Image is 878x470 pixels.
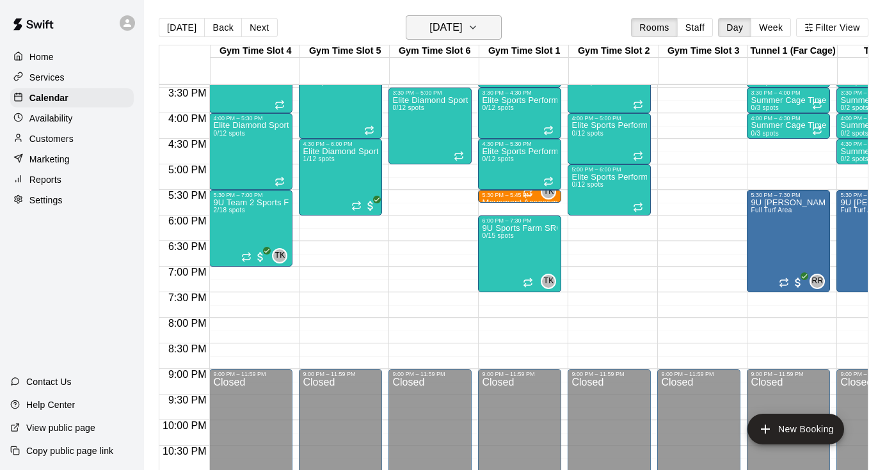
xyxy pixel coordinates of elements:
div: 3:30 PM – 5:00 PM: Elite Diamond Sports Performance Training [388,88,472,164]
span: 0/12 spots filled [571,130,603,137]
a: Calendar [10,88,134,107]
span: 1/12 spots filled [303,155,334,162]
span: 0/3 spots filled [751,130,779,137]
span: Recurring event [812,125,822,136]
span: Recurring event [633,202,643,212]
div: Gym Time Slot 4 [211,45,300,58]
div: 4:00 PM – 5:00 PM [571,115,647,121]
span: 5:30 PM [165,190,210,201]
span: 0/12 spots filled [482,104,513,111]
span: Recurring event [523,278,533,288]
span: 0/2 spots filled [840,130,868,137]
p: Contact Us [26,375,72,388]
div: Gym Time Slot 5 [300,45,390,58]
a: Marketing [10,150,134,169]
div: 9:00 PM – 11:59 PM [213,371,289,377]
span: 6:00 PM [165,215,210,226]
span: Recurring event [275,176,285,187]
div: Ryan Reid [810,274,825,289]
div: 9:00 PM – 11:59 PM [571,371,647,377]
span: 8:30 PM [165,343,210,354]
span: 0/12 spots filled [213,130,244,137]
div: Travis Koon [541,184,556,200]
div: Gym Time Slot 6 [390,45,479,58]
div: Gym Time Slot 1 [479,45,569,58]
a: Customers [10,129,134,148]
span: 0/2 spots filled [840,104,868,111]
div: Travis Koon [541,274,556,289]
div: 5:00 PM – 6:00 PM [571,166,647,173]
div: 3:30 PM – 4:00 PM: Summer Cage Time [747,88,830,113]
span: Recurring event [543,125,554,136]
div: 4:00 PM – 5:00 PM: Elite Sports Performance Training [568,113,651,164]
div: 9:00 PM – 11:59 PM [303,371,378,377]
span: Recurring event [454,151,464,161]
a: Home [10,47,134,67]
span: 2/18 spots filled [213,207,244,214]
button: Rooms [631,18,677,37]
p: Help Center [26,398,75,411]
div: 3:00 PM – 4:00 PM: Elite Sports Performance Training [568,62,651,113]
span: Ryan Reid [815,274,825,289]
div: 9:00 PM – 11:59 PM [482,371,557,377]
span: TK [543,275,554,288]
div: 3:00 PM – 4:30 PM: Elite Diamond Sports Performance Training [299,62,382,139]
div: Gym Time Slot 2 [569,45,658,58]
button: add [747,414,844,444]
button: [DATE] [159,18,205,37]
div: 5:00 PM – 6:00 PM: Elite Sports Performance Training [568,164,651,215]
span: Recurring event [241,252,251,262]
div: 4:00 PM – 5:30 PM [213,115,289,121]
div: 5:30 PM – 7:00 PM: 9U Team 2 Sports Farm - Summer 2025 [209,190,292,267]
div: 4:00 PM – 5:30 PM: Elite Diamond Sports Performance Training [209,113,292,190]
span: TK [543,185,554,198]
span: 9:30 PM [165,395,210,405]
p: Availability [29,112,73,125]
a: Settings [10,191,134,210]
span: All customers have paid [792,276,804,289]
div: Services [10,68,134,87]
div: 3:30 PM – 4:30 PM: Elite Sports Performance Training [478,88,561,139]
div: 4:30 PM – 5:30 PM: Elite Sports Performance Training [478,139,561,190]
span: RR [811,275,823,288]
div: 4:30 PM – 6:00 PM: Elite Diamond Sports Performance Training [299,139,382,215]
span: 0/12 spots filled [392,104,424,111]
div: 9:00 PM – 11:59 PM [751,371,826,377]
p: Reports [29,173,61,186]
p: Customers [29,132,74,145]
div: 6:00 PM – 7:30 PM [482,217,557,224]
div: 4:00 PM – 4:30 PM [751,115,826,121]
span: 3:30 PM [165,88,210,98]
span: Travis Koon [546,184,556,200]
p: Services [29,71,65,84]
div: Gym Time Slot 3 [658,45,748,58]
div: 9:00 PM – 11:59 PM [392,371,468,377]
button: Staff [677,18,714,37]
span: 4:30 PM [165,139,210,150]
span: 0/12 spots filled [571,181,603,188]
button: [DATE] [406,15,502,40]
a: Availability [10,109,134,128]
button: Back [204,18,242,37]
div: 5:30 PM – 7:30 PM [751,192,826,198]
span: TK [275,249,285,262]
div: 3:30 PM – 5:00 PM [392,90,468,96]
div: Tunnel 1 (Far Cage) [748,45,838,58]
div: 3:30 PM – 4:30 PM [482,90,557,96]
span: 0/2 spots filled [840,155,868,162]
span: Recurring event [543,176,554,187]
div: 5:30 PM – 5:45 PM: Movement Assessment [478,190,561,203]
span: 10:00 PM [159,420,209,431]
span: 8:00 PM [165,318,210,329]
div: Reports [10,170,134,189]
button: Day [718,18,751,37]
span: All customers have paid [364,200,377,212]
button: Next [241,18,277,37]
span: Recurring event [633,151,643,161]
span: Recurring event [779,278,789,288]
p: Home [29,51,54,63]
